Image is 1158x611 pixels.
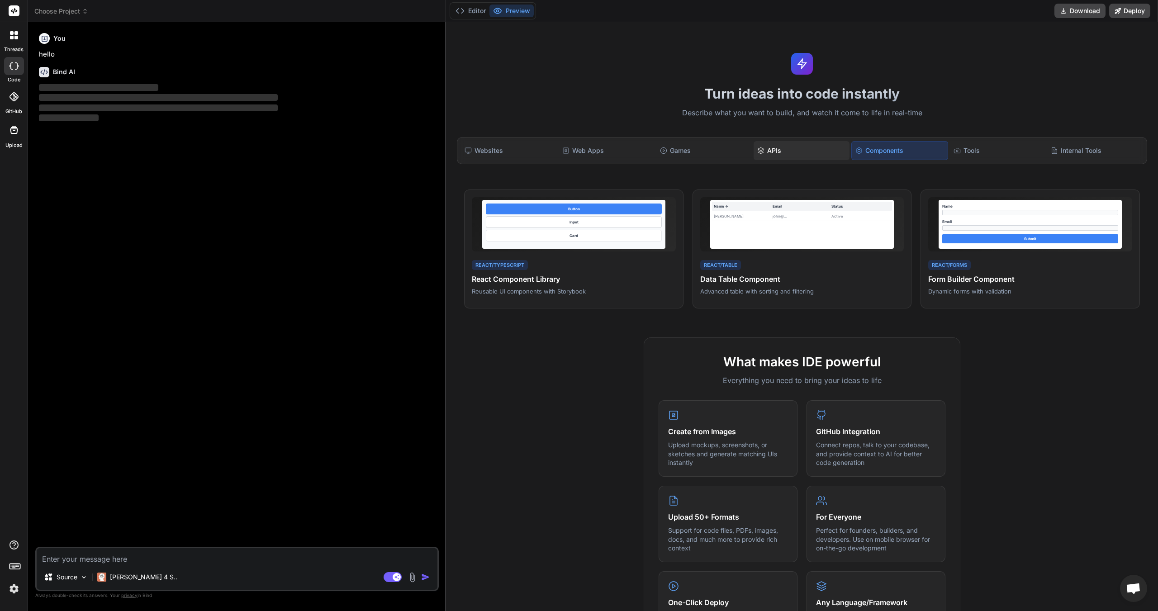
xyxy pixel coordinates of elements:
h6: You [53,34,66,43]
div: Status [831,204,890,209]
div: React/Forms [928,260,971,270]
button: Deploy [1109,4,1150,18]
h4: Data Table Component [700,274,904,284]
img: icon [421,573,430,582]
h4: Create from Images [668,426,788,437]
span: privacy [121,592,138,598]
div: Input [486,216,662,228]
span: ‌ [39,84,158,91]
span: Choose Project [34,7,88,16]
p: Source [57,573,77,582]
h6: Bind AI [53,67,75,76]
div: Name [942,204,1119,209]
div: React/Table [700,260,741,270]
div: john@... [773,213,831,219]
a: Open chat [1120,575,1147,602]
button: Download [1054,4,1106,18]
h2: What makes IDE powerful [659,352,945,371]
div: Card [486,230,662,242]
h4: Any Language/Framework [816,597,936,608]
h4: Upload 50+ Formats [668,512,788,522]
h4: One-Click Deploy [668,597,788,608]
div: [PERSON_NAME] [714,213,773,219]
p: [PERSON_NAME] 4 S.. [110,573,177,582]
div: Button [486,204,662,214]
img: settings [6,581,22,597]
p: Dynamic forms with validation [928,287,1132,295]
div: Games [656,141,752,160]
p: hello [39,49,437,60]
label: threads [4,46,24,53]
div: Name ↓ [714,204,773,209]
div: Web Apps [559,141,655,160]
div: Active [831,213,890,219]
h4: Form Builder Component [928,274,1132,284]
p: Connect repos, talk to your codebase, and provide context to AI for better code generation [816,440,936,467]
label: GitHub [5,108,22,115]
img: Claude 4 Sonnet [97,573,106,582]
div: Websites [461,141,557,160]
div: APIs [754,141,850,160]
h1: Turn ideas into code instantly [451,85,1153,102]
span: ‌ [39,114,99,121]
img: Pick Models [80,573,88,581]
p: Always double-check its answers. Your in Bind [35,591,439,600]
div: Email [773,204,831,209]
label: code [8,76,20,84]
div: Email [942,219,1119,224]
h4: For Everyone [816,512,936,522]
button: Preview [489,5,534,17]
p: Upload mockups, screenshots, or sketches and generate matching UIs instantly [668,440,788,467]
h4: React Component Library [472,274,676,284]
p: Advanced table with sorting and filtering [700,287,904,295]
p: Reusable UI components with Storybook [472,287,676,295]
div: Submit [942,234,1119,243]
p: Perfect for founders, builders, and developers. Use on mobile browser for on-the-go development [816,526,936,553]
p: Describe what you want to build, and watch it come to life in real-time [451,107,1153,119]
p: Everything you need to bring your ideas to life [659,375,945,386]
label: Upload [5,142,23,149]
div: React/TypeScript [472,260,528,270]
span: ‌ [39,94,278,101]
span: ‌ [39,104,278,111]
p: Support for code files, PDFs, images, docs, and much more to provide rich context [668,526,788,553]
img: attachment [407,572,418,583]
div: Internal Tools [1047,141,1143,160]
h4: GitHub Integration [816,426,936,437]
button: Editor [452,5,489,17]
div: Components [851,141,948,160]
div: Tools [950,141,1046,160]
